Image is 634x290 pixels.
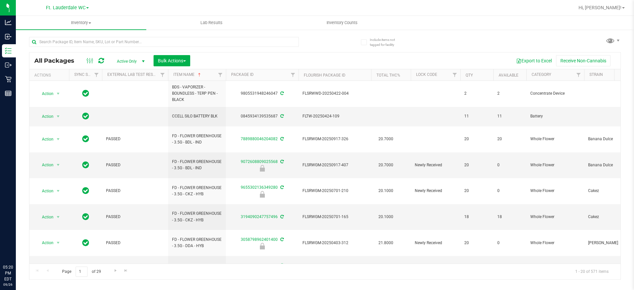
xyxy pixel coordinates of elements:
a: Filter [157,69,168,81]
span: 0 [497,162,522,168]
span: In Sync [82,134,89,144]
span: Ft. Lauderdale WC [46,5,86,11]
span: In Sync [82,186,89,195]
span: FD - FLOWER GREENHOUSE - 3.5G - CKZ - HYB [172,210,222,223]
a: Filter [215,69,226,81]
span: Action [36,238,54,247]
span: Whole Flower [530,214,580,220]
span: In Sync [82,112,89,121]
span: Concentrate Device [530,90,580,97]
a: External Lab Test Result [107,72,159,77]
span: Newly Received [415,162,456,168]
span: Sync from Compliance System [279,159,284,164]
span: Whole Flower [530,136,580,142]
span: In Sync [82,89,89,98]
span: CCELL SILO BATTERY BLK [172,113,222,119]
span: 18 [497,214,522,220]
span: Inventory Counts [318,20,367,26]
span: Hi, [PERSON_NAME]! [579,5,621,10]
a: 7889880046204082 [241,137,278,141]
span: 11 [464,113,489,119]
p: 05:20 PM EDT [3,264,13,282]
span: Page of 29 [56,267,106,277]
span: 2 [497,90,522,97]
span: select [54,112,62,121]
span: Whole Flower [530,188,580,194]
inline-svg: Retail [5,76,12,82]
span: FLSRWGM-20250917-326 [302,136,367,142]
iframe: Resource center [7,237,26,257]
inline-svg: Reports [5,90,12,97]
button: Bulk Actions [154,55,190,66]
a: 9655302136349280 [241,185,278,190]
span: FD - FLOWER GREENHOUSE - 3.5G - BDL - IND [172,159,222,171]
div: Actions [34,73,66,78]
a: Item Name [173,72,202,77]
span: FD - FLOWER GREENHOUSE - 3.5G - BDL - IND [172,133,222,145]
a: Inventory Counts [277,16,407,30]
span: FLTW-20250424-109 [302,113,367,119]
span: 0 [497,240,522,246]
span: FLSRWGM-20250701-210 [302,188,367,194]
a: Available [499,73,518,78]
div: 0845934139535687 [225,113,299,119]
span: select [54,238,62,247]
span: select [54,212,62,222]
span: FD - FLOWER GREENHOUSE - 3.5G - DDA - HYB [172,237,222,249]
a: Lock Code [416,72,437,77]
span: Sync from Compliance System [279,91,284,96]
inline-svg: Inventory [5,48,12,54]
span: Action [36,212,54,222]
span: Sync from Compliance System [279,114,284,118]
span: Inventory [16,20,146,26]
span: 2 [464,90,489,97]
a: Category [532,72,551,77]
span: Action [36,160,54,170]
span: 20.1000 [375,186,397,196]
span: FLSRWGM-20250917-407 [302,162,367,168]
span: Sync from Compliance System [279,214,284,219]
span: FLSRWGM-20250403-312 [302,240,367,246]
span: 0 [497,188,522,194]
a: Go to the next page [111,267,120,275]
div: 9805531948246047 [225,90,299,97]
span: Whole Flower [530,162,580,168]
span: 21.8000 [375,238,397,248]
a: Flourish Package ID [304,73,345,78]
span: 1 - 20 of 571 items [570,267,614,276]
span: PASSED [106,214,164,220]
a: Filter [91,69,102,81]
a: 3058798962401400 [241,237,278,242]
span: 20 [464,188,489,194]
a: Filter [449,69,460,81]
button: Receive Non-Cannabis [556,55,611,66]
span: PASSED [106,188,164,194]
span: Newly Received [415,240,456,246]
span: Include items not tagged for facility [370,37,403,47]
span: All Packages [34,57,81,64]
span: 20 [497,136,522,142]
span: 20.7000 [375,160,397,170]
span: Sync from Compliance System [279,237,284,242]
span: Action [36,135,54,144]
span: Action [36,89,54,98]
span: FLSRWGM-20250701-165 [302,214,367,220]
span: BDS - VAPORIZER - BOUNDLESS - TERP PEN - BLACK [172,84,222,103]
span: Newly Received [415,188,456,194]
div: Newly Received [225,191,299,198]
span: Bulk Actions [158,58,186,63]
span: select [54,186,62,196]
span: PASSED [106,162,164,168]
a: 3194090247757496 [241,214,278,219]
button: Export to Excel [512,55,556,66]
span: select [54,135,62,144]
span: 20 [464,136,489,142]
span: 20 [464,162,489,168]
span: FD - FLOWER GREENHOUSE - 3.5G - CKZ - HYB [172,185,222,197]
span: In Sync [82,212,89,221]
span: select [54,160,62,170]
a: 3715830141905081 [241,263,278,268]
span: 20 [464,240,489,246]
span: PASSED [106,240,164,246]
inline-svg: Outbound [5,62,12,68]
